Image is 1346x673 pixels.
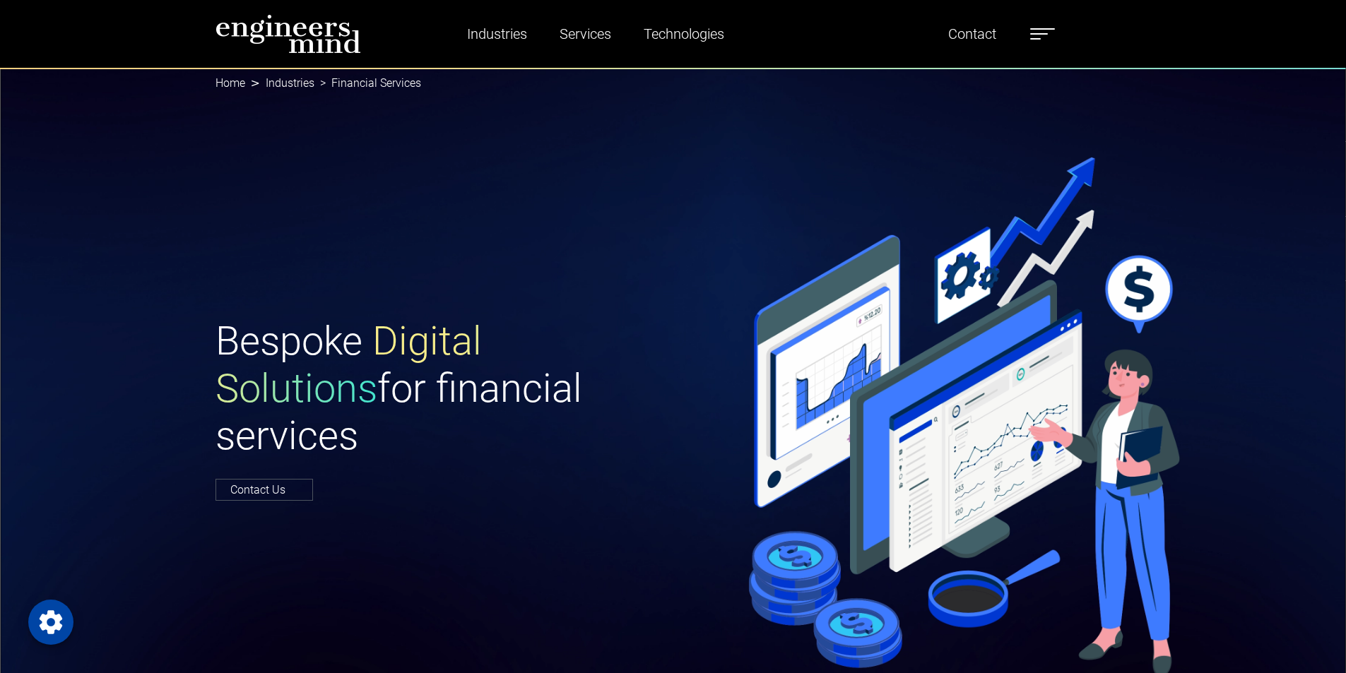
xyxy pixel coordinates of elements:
a: Contact Us [216,479,313,501]
a: Technologies [638,18,730,50]
a: Services [554,18,617,50]
a: Contact [943,18,1002,50]
nav: breadcrumb [216,68,1131,99]
a: Industries [461,18,533,50]
a: Industries [266,76,314,90]
img: logo [216,14,361,54]
a: Home [216,76,245,90]
span: Digital Solutions [216,318,482,412]
li: Financial Services [314,75,421,92]
h1: Bespoke for financial services [216,318,665,460]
